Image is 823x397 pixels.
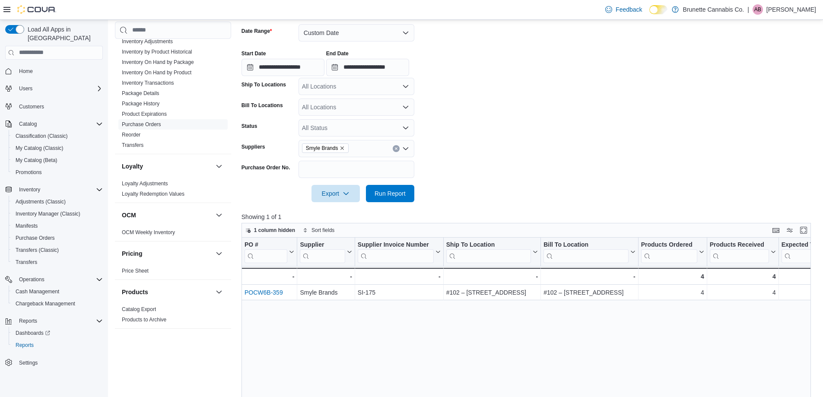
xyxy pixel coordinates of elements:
[245,241,294,263] button: PO #
[16,316,41,326] button: Reports
[16,288,59,295] span: Cash Management
[242,225,299,235] button: 1 column hidden
[12,286,63,297] a: Cash Management
[16,198,66,205] span: Adjustments (Classic)
[241,123,257,130] label: Status
[122,38,173,45] span: Inventory Adjustments
[16,274,48,285] button: Operations
[358,287,441,298] div: SI-175
[543,271,635,282] div: -
[2,83,106,95] button: Users
[122,317,166,323] a: Products to Archive
[16,259,37,266] span: Transfers
[300,271,352,282] div: -
[16,274,103,285] span: Operations
[2,356,106,369] button: Settings
[12,328,103,338] span: Dashboards
[244,271,294,282] div: -
[446,287,538,298] div: #102 – [STREET_ADDRESS]
[12,209,84,219] a: Inventory Manager (Classic)
[122,79,174,86] span: Inventory Transactions
[122,90,159,97] span: Package Details
[241,164,290,171] label: Purchase Order No.
[12,233,103,243] span: Purchase Orders
[616,5,642,14] span: Feedback
[754,4,761,15] span: AB
[16,342,34,349] span: Reports
[5,61,103,391] nav: Complex example
[9,154,106,166] button: My Catalog (Beta)
[254,227,295,234] span: 1 column hidden
[2,315,106,327] button: Reports
[122,111,167,117] a: Product Expirations
[747,4,749,15] p: |
[12,257,41,267] a: Transfers
[12,340,103,350] span: Reports
[12,143,67,153] a: My Catalog (Classic)
[709,271,775,282] div: 4
[402,83,409,90] button: Open list of options
[122,90,159,96] a: Package Details
[241,143,265,150] label: Suppliers
[16,169,42,176] span: Promotions
[19,103,44,110] span: Customers
[798,225,809,235] button: Enter fullscreen
[19,318,37,324] span: Reports
[300,241,345,263] div: Supplier
[122,180,168,187] span: Loyalty Adjustments
[122,121,161,128] span: Purchase Orders
[241,213,817,221] p: Showing 1 of 1
[9,142,106,154] button: My Catalog (Classic)
[122,288,148,296] h3: Products
[766,4,816,15] p: [PERSON_NAME]
[709,287,775,298] div: 4
[16,357,103,368] span: Settings
[709,241,769,263] div: Products Received
[402,104,409,111] button: Open list of options
[446,241,538,263] button: Ship To Location
[16,184,103,195] span: Inventory
[446,241,531,263] div: Ship To Location
[602,1,645,18] a: Feedback
[2,184,106,196] button: Inventory
[641,241,697,249] div: Products Ordered
[326,59,409,76] input: Press the down key to open a popover containing a calendar.
[245,241,287,263] div: PO # URL
[2,118,106,130] button: Catalog
[214,287,224,297] button: Products
[12,209,103,219] span: Inventory Manager (Classic)
[16,83,103,94] span: Users
[9,220,106,232] button: Manifests
[122,229,175,236] span: OCM Weekly Inventory
[543,241,628,249] div: Bill To Location
[122,181,168,187] a: Loyalty Adjustments
[300,241,352,263] button: Supplier
[16,300,75,307] span: Chargeback Management
[214,248,224,259] button: Pricing
[326,50,349,57] label: End Date
[649,14,650,15] span: Dark Mode
[402,145,409,152] button: Open list of options
[16,66,36,76] a: Home
[115,304,231,328] div: Products
[358,241,434,249] div: Supplier Invoice Number
[12,167,45,178] a: Promotions
[122,48,192,55] span: Inventory by Product Historical
[122,100,159,107] span: Package History
[446,271,538,282] div: -
[9,130,106,142] button: Classification (Classic)
[12,257,103,267] span: Transfers
[241,28,272,35] label: Date Range
[122,268,149,274] a: Price Sheet
[115,266,231,279] div: Pricing
[641,287,704,298] div: 4
[9,256,106,268] button: Transfers
[241,102,283,109] label: Bill To Locations
[122,142,143,148] a: Transfers
[16,133,68,140] span: Classification (Classic)
[302,143,349,153] span: Smyle Brands
[214,210,224,220] button: OCM
[16,102,48,112] a: Customers
[12,245,103,255] span: Transfers (Classic)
